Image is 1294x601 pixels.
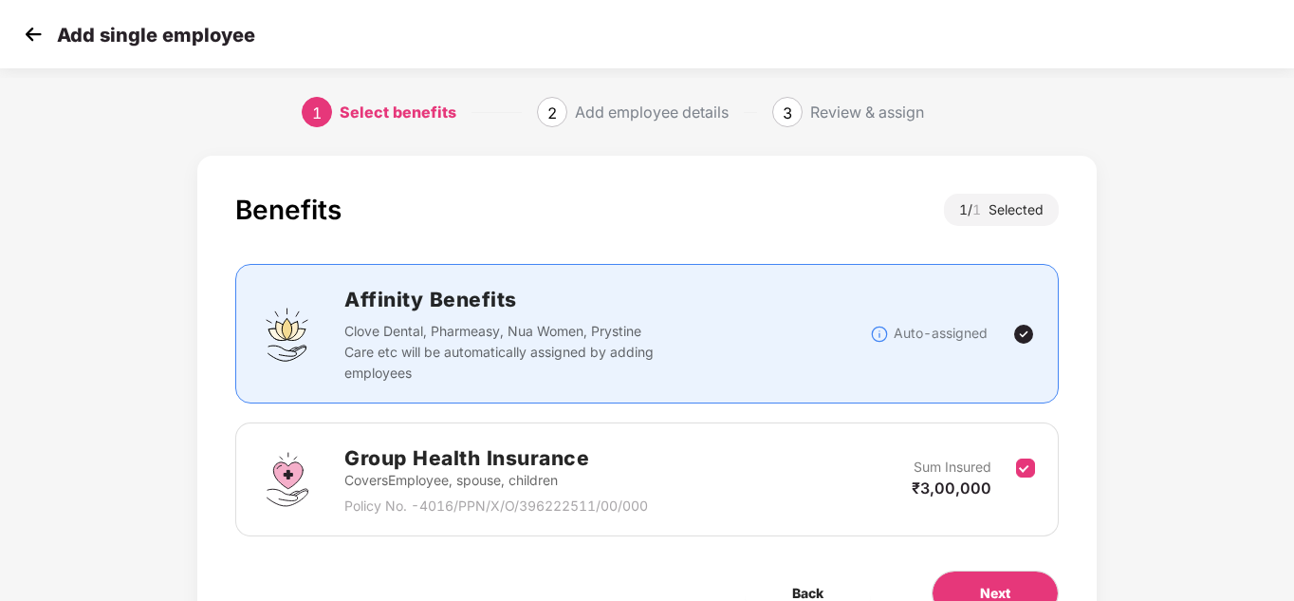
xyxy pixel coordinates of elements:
[19,20,47,48] img: svg+xml;base64,PHN2ZyB4bWxucz0iaHR0cDovL3d3dy53My5vcmcvMjAwMC9zdmciIHdpZHRoPSIzMCIgaGVpZ2h0PSIzMC...
[870,325,889,344] img: svg+xml;base64,PHN2ZyBpZD0iSW5mb18tXzMyeDMyIiBkYXRhLW5hbWU9IkluZm8gLSAzMngzMiIgeG1sbnM9Imh0dHA6Ly...
[912,479,991,498] span: ₹3,00,000
[259,451,316,508] img: svg+xml;base64,PHN2ZyBpZD0iR3JvdXBfSGVhbHRoX0luc3VyYW5jZSIgZGF0YS1uYW1lPSJHcm91cCBIZWFsdGggSW5zdX...
[1012,323,1035,346] img: svg+xml;base64,PHN2ZyBpZD0iVGljay0yNHgyNCIgeG1sbnM9Imh0dHA6Ly93d3cudzMub3JnLzIwMDAvc3ZnIiB3aWR0aD...
[575,97,729,127] div: Add employee details
[944,194,1059,226] div: 1 / Selected
[259,306,316,363] img: svg+xml;base64,PHN2ZyBpZD0iQWZmaW5pdHlfQmVuZWZpdHMiIGRhdGEtbmFtZT0iQWZmaW5pdHkgQmVuZWZpdHMiIHhtbG...
[547,103,557,122] span: 2
[344,496,648,516] p: Policy No. - 4016/PPN/X/O/396222511/00/000
[344,321,659,384] p: Clove Dental, Pharmeasy, Nua Women, Prystine Care etc will be automatically assigned by adding em...
[340,97,456,127] div: Select benefits
[344,442,648,474] h2: Group Health Insurance
[344,284,869,315] h2: Affinity Benefits
[344,470,648,491] p: Covers Employee, spouse, children
[312,103,322,122] span: 1
[783,103,792,122] span: 3
[57,24,255,47] p: Add single employee
[894,323,988,344] p: Auto-assigned
[235,194,342,226] div: Benefits
[914,457,991,478] p: Sum Insured
[810,97,924,127] div: Review & assign
[972,201,989,217] span: 1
